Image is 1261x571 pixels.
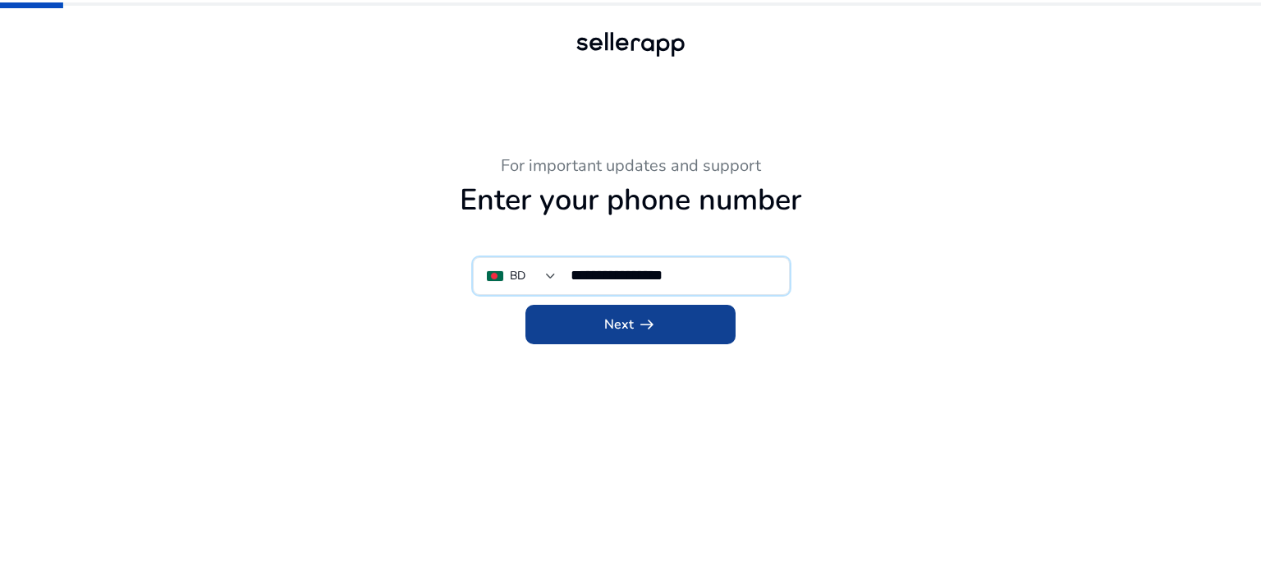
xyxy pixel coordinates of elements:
[525,305,736,344] button: Nextarrow_right_alt
[604,315,657,334] span: Next
[637,315,657,334] span: arrow_right_alt
[179,182,1082,218] h1: Enter your phone number
[510,267,525,285] div: BD
[179,156,1082,176] h3: For important updates and support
